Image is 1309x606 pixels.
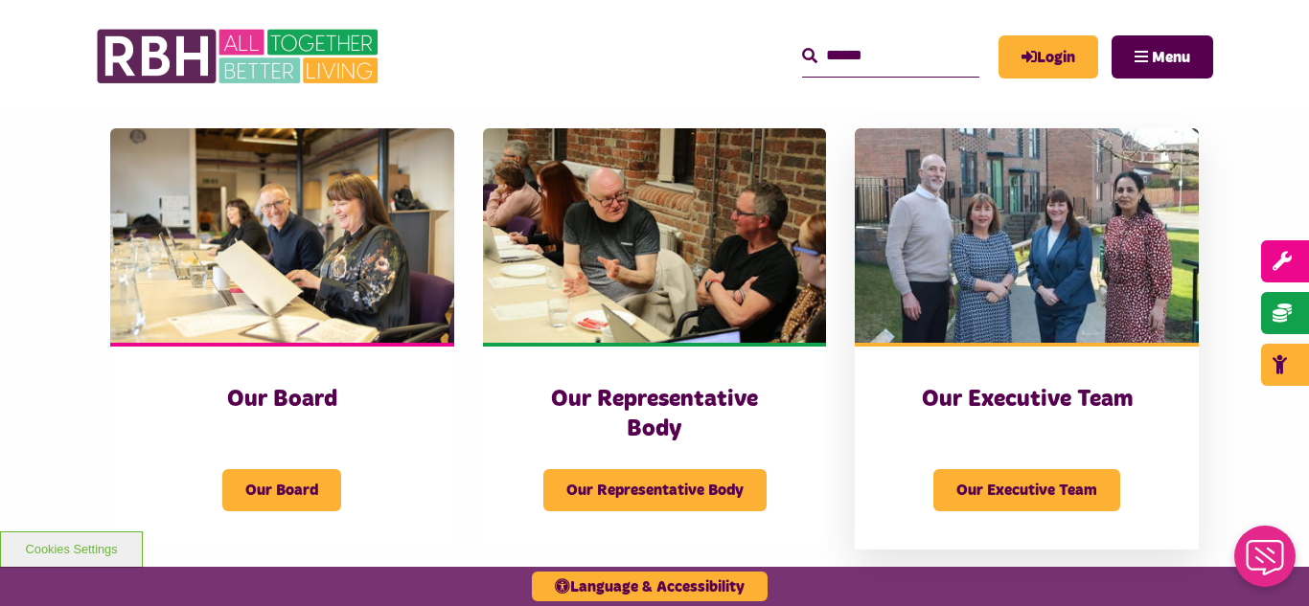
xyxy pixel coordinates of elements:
input: Search [802,35,979,77]
a: MyRBH [999,35,1098,79]
h3: Our Board [149,385,416,415]
h3: Our Representative Body [521,385,789,444]
img: RBH [96,19,383,94]
h3: Our Executive Team [893,385,1160,415]
a: Our Executive Team Our Executive Team [855,128,1199,550]
a: Our Representative Body Our Representative Body [483,128,827,550]
iframe: Netcall Web Assistant for live chat [1223,520,1309,606]
img: Rep Body [483,128,827,343]
span: Our Representative Body [543,469,767,511]
img: RBH Executive Team [855,128,1199,343]
span: Our Board [222,469,341,511]
button: Navigation [1112,35,1213,79]
img: RBH Board 1 [110,128,454,343]
button: Language & Accessibility [532,572,768,601]
a: Our Board Our Board [110,128,454,550]
span: Menu [1152,50,1190,65]
span: Our Executive Team [933,469,1120,511]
